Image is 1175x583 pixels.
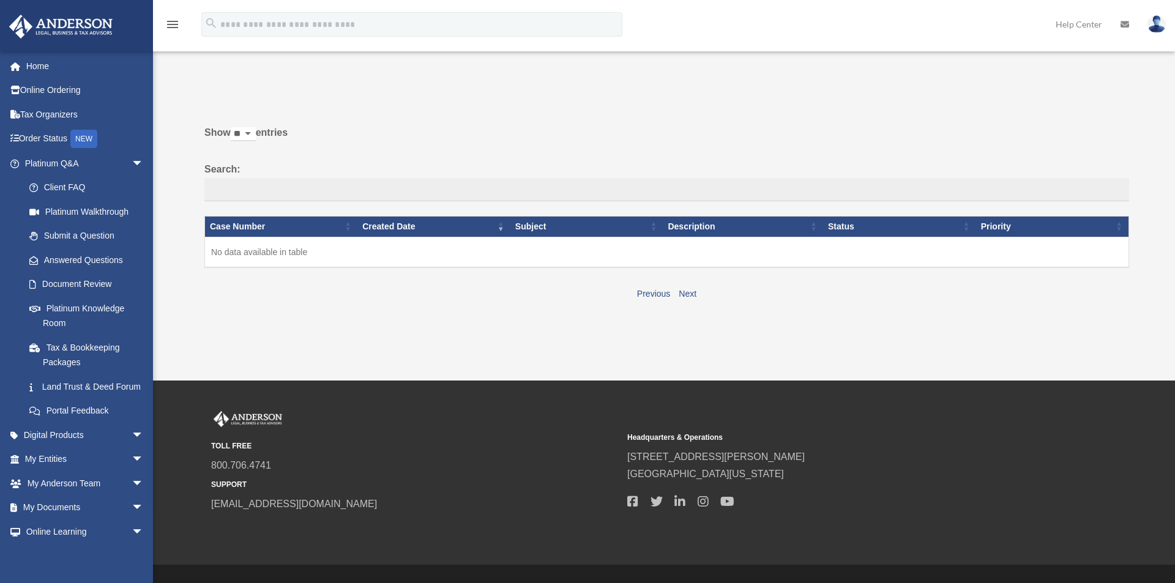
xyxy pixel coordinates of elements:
a: Online Learningarrow_drop_down [9,519,162,544]
th: Status: activate to sort column ascending [823,216,976,237]
a: My Anderson Teamarrow_drop_down [9,471,162,496]
i: menu [165,17,180,32]
small: Headquarters & Operations [627,431,1035,444]
td: No data available in table [205,237,1129,267]
a: Home [9,54,162,78]
a: Tax Organizers [9,102,162,127]
span: arrow_drop_down [132,447,156,472]
img: Anderson Advisors Platinum Portal [211,411,285,427]
a: menu [165,21,180,32]
div: NEW [70,130,97,148]
a: [GEOGRAPHIC_DATA][US_STATE] [627,469,784,479]
a: Previous [637,289,670,299]
a: Land Trust & Deed Forum [17,374,156,399]
a: Order StatusNEW [9,127,162,152]
a: Answered Questions [17,248,150,272]
span: arrow_drop_down [132,519,156,544]
select: Showentries [231,127,256,141]
span: arrow_drop_down [132,496,156,521]
a: [STREET_ADDRESS][PERSON_NAME] [627,451,805,462]
span: arrow_drop_down [132,423,156,448]
span: arrow_drop_down [132,471,156,496]
th: Case Number: activate to sort column ascending [205,216,358,237]
th: Priority: activate to sort column ascending [976,216,1129,237]
label: Search: [204,161,1129,201]
a: My Documentsarrow_drop_down [9,496,162,520]
a: Document Review [17,272,156,297]
th: Description: activate to sort column ascending [663,216,823,237]
a: Tax & Bookkeeping Packages [17,335,156,374]
a: 800.706.4741 [211,460,271,470]
a: My Entitiesarrow_drop_down [9,447,162,472]
th: Subject: activate to sort column ascending [510,216,663,237]
input: Search: [204,178,1129,201]
a: Submit a Question [17,224,156,248]
a: [EMAIL_ADDRESS][DOMAIN_NAME] [211,499,377,509]
th: Created Date: activate to sort column ascending [357,216,510,237]
span: arrow_drop_down [132,151,156,176]
img: User Pic [1147,15,1166,33]
a: Platinum Walkthrough [17,199,156,224]
a: Digital Productsarrow_drop_down [9,423,162,447]
a: Portal Feedback [17,399,156,423]
a: Next [679,289,696,299]
label: Show entries [204,124,1129,154]
a: Platinum Q&Aarrow_drop_down [9,151,156,176]
small: SUPPORT [211,478,619,491]
img: Anderson Advisors Platinum Portal [6,15,116,39]
a: Online Ordering [9,78,162,103]
i: search [204,17,218,30]
small: TOLL FREE [211,440,619,453]
a: Platinum Knowledge Room [17,296,156,335]
a: Client FAQ [17,176,156,200]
